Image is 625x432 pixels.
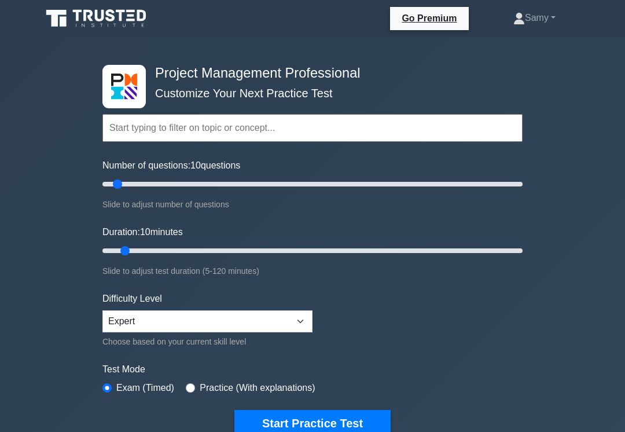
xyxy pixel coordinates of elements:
[102,197,523,211] div: Slide to adjust number of questions
[102,114,523,142] input: Start typing to filter on topic or concept...
[102,363,523,376] label: Test Mode
[140,227,150,237] span: 10
[486,6,583,30] a: Samy
[150,65,466,81] h4: Project Management Professional
[102,292,162,306] label: Difficulty Level
[116,381,174,395] label: Exam (Timed)
[102,159,240,173] label: Number of questions: questions
[395,11,464,25] a: Go Premium
[102,264,523,278] div: Slide to adjust test duration (5-120 minutes)
[102,225,183,239] label: Duration: minutes
[190,160,201,170] span: 10
[200,381,315,395] label: Practice (With explanations)
[102,335,312,349] div: Choose based on your current skill level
